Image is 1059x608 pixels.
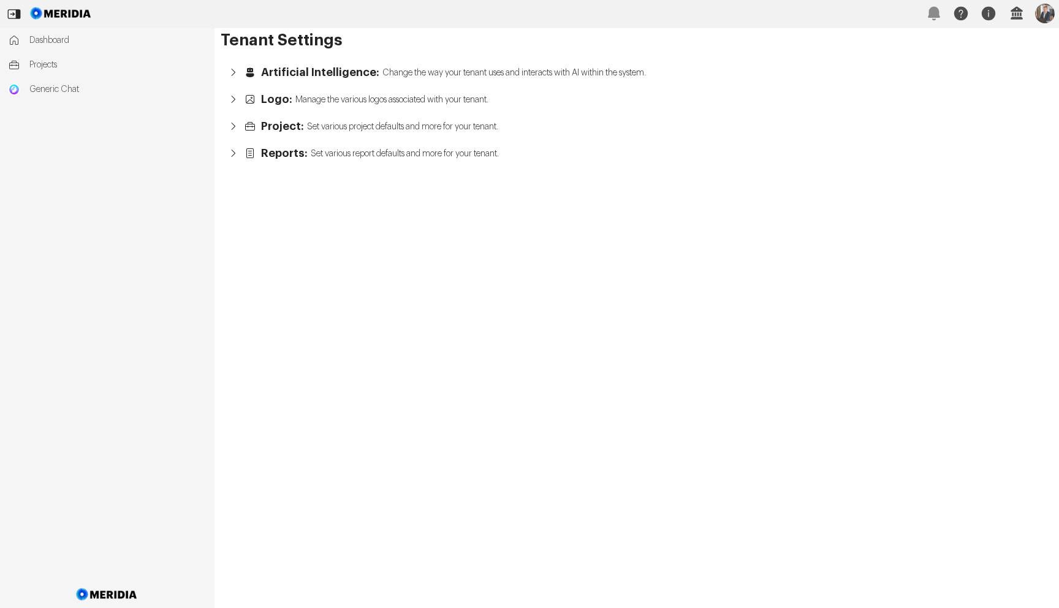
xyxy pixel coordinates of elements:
[261,147,308,159] span: Reports:
[382,66,646,79] span: Change the way your tenant uses and interacts with AI within the system.
[221,86,1053,113] button: Logo:Manage the various logos associated with your tenant.
[295,93,488,106] span: Manage the various logos associated with your tenant.
[29,83,207,96] span: Generic Chat
[307,120,498,133] span: Set various project defaults and more for your tenant.
[2,28,213,53] a: Dashboard
[221,34,1053,47] h1: Tenant Settings
[261,66,379,78] span: Artificial Intelligence:
[261,93,292,105] span: Logo:
[261,120,304,132] span: Project:
[221,140,1053,167] button: Reports:Set various report defaults and more for your tenant.
[2,77,213,102] a: Generic ChatGeneric Chat
[29,34,207,47] span: Dashboard
[74,581,140,608] img: Meridia Logo
[2,53,213,77] a: Projects
[221,113,1053,140] button: Project:Set various project defaults and more for your tenant.
[8,83,20,96] img: Generic Chat
[221,59,1053,86] button: Artificial Intelligence:Change the way your tenant uses and interacts with AI within the system.
[1035,4,1055,23] img: Profile Icon
[311,146,499,160] span: Set various report defaults and more for your tenant.
[29,59,207,71] span: Projects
